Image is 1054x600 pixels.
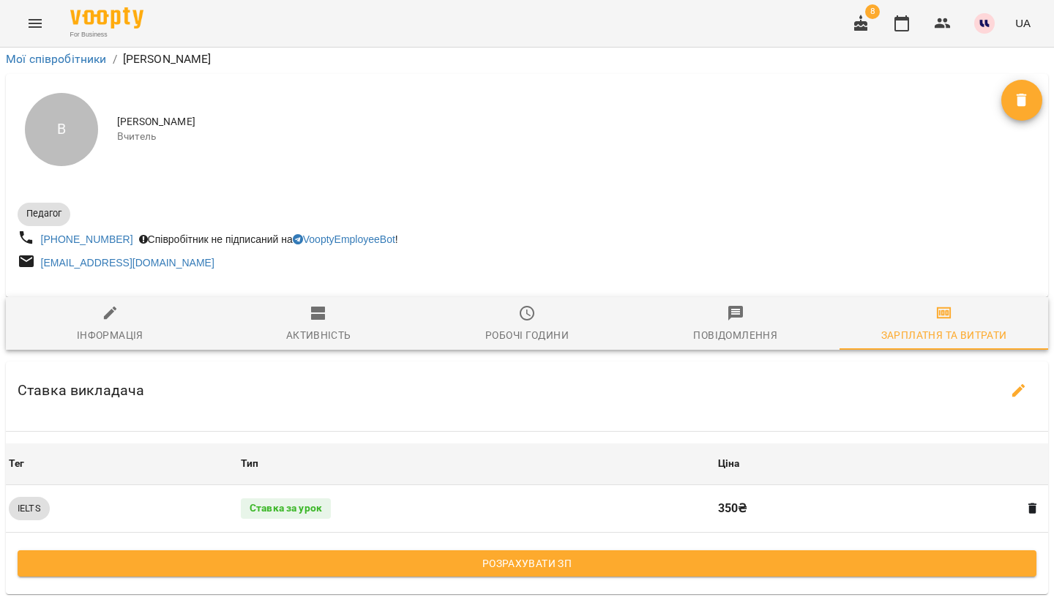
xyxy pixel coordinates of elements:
[241,498,331,519] div: Ставка за урок
[41,257,214,269] a: [EMAIL_ADDRESS][DOMAIN_NAME]
[18,207,70,220] span: Педагог
[18,379,144,402] h6: Ставка викладача
[1015,15,1031,31] span: UA
[1001,80,1042,121] button: Видалити
[6,52,107,66] a: Мої співробітники
[293,233,395,245] a: VooptyEmployeeBot
[117,130,1001,144] span: Вчитель
[70,7,143,29] img: Voopty Logo
[18,6,53,41] button: Menu
[865,4,880,19] span: 8
[6,50,1048,68] nav: breadcrumb
[41,233,133,245] a: [PHONE_NUMBER]
[29,555,1025,572] span: Розрахувати ЗП
[485,326,569,344] div: Робочі години
[718,500,1013,517] p: 350 ₴
[9,502,50,515] span: IELTS
[6,443,238,484] th: Тег
[238,443,715,484] th: Тип
[18,550,1036,577] button: Розрахувати ЗП
[113,50,117,68] li: /
[286,326,351,344] div: Активність
[117,115,1001,130] span: [PERSON_NAME]
[1023,499,1042,518] button: Видалити
[70,30,143,40] span: For Business
[693,326,777,344] div: Повідомлення
[136,229,401,250] div: Співробітник не підписаний на !
[715,443,1048,484] th: Ціна
[123,50,212,68] p: [PERSON_NAME]
[25,93,98,166] div: В
[974,13,995,34] img: 1255ca683a57242d3abe33992970777d.jpg
[77,326,143,344] div: Інформація
[881,326,1007,344] div: Зарплатня та Витрати
[1009,10,1036,37] button: UA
